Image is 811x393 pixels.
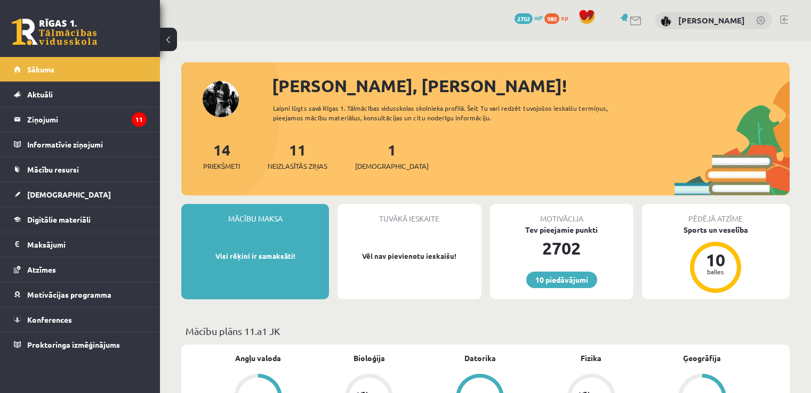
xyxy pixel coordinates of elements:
a: Mācību resursi [14,157,147,182]
a: 1[DEMOGRAPHIC_DATA] [355,140,429,171]
span: Konferences [27,315,72,324]
span: xp [561,13,568,22]
a: Maksājumi [14,232,147,257]
a: Datorika [464,353,496,364]
i: 11 [132,112,147,127]
a: Fizika [581,353,601,364]
img: Sofija Bortņikova [661,16,671,27]
a: Atzīmes [14,257,147,282]
a: Angļu valoda [235,353,281,364]
a: Proktoringa izmēģinājums [14,332,147,357]
a: Sports un veselība 10 balles [642,224,790,294]
div: Mācību maksa [181,204,329,224]
a: 11Neizlasītās ziņas [268,140,327,171]
a: 980 xp [544,13,573,22]
p: Mācību plāns 11.a1 JK [186,324,785,338]
a: 2702 mP [515,13,543,22]
a: Informatīvie ziņojumi [14,132,147,157]
div: Pēdējā atzīme [642,204,790,224]
span: Neizlasītās ziņas [268,161,327,171]
a: Ziņojumi11 [14,107,147,132]
a: Ģeogrāfija [683,353,721,364]
div: 10 [700,251,732,268]
legend: Ziņojumi [27,107,147,132]
legend: Maksājumi [27,232,147,257]
span: mP [534,13,543,22]
a: Konferences [14,307,147,332]
a: Motivācijas programma [14,282,147,307]
div: Sports un veselība [642,224,790,235]
legend: Informatīvie ziņojumi [27,132,147,157]
a: [PERSON_NAME] [678,15,745,26]
div: Motivācija [490,204,633,224]
a: 10 piedāvājumi [526,272,597,288]
a: Rīgas 1. Tālmācības vidusskola [12,19,97,45]
span: Atzīmes [27,265,56,274]
div: Tuvākā ieskaite [338,204,481,224]
a: Sākums [14,57,147,81]
p: Vēl nav pievienotu ieskaišu! [343,251,476,261]
p: Visi rēķini ir samaksāti! [187,251,324,261]
div: balles [700,268,732,275]
span: Motivācijas programma [27,290,111,299]
span: Aktuāli [27,89,53,99]
a: [DEMOGRAPHIC_DATA] [14,182,147,207]
span: [DEMOGRAPHIC_DATA] [27,190,111,199]
span: Proktoringa izmēģinājums [27,340,120,349]
a: Digitālie materiāli [14,207,147,232]
span: Sākums [27,64,54,74]
div: Tev pieejamie punkti [490,224,633,235]
div: Laipni lūgts savā Rīgas 1. Tālmācības vidusskolas skolnieka profilā. Šeit Tu vari redzēt tuvojošo... [273,103,638,122]
a: 14Priekšmeti [203,140,240,171]
span: Mācību resursi [27,165,79,174]
a: Bioloģija [354,353,385,364]
span: Digitālie materiāli [27,215,91,224]
span: [DEMOGRAPHIC_DATA] [355,161,429,171]
span: Priekšmeti [203,161,240,171]
a: Aktuāli [14,82,147,107]
div: [PERSON_NAME], [PERSON_NAME]! [272,73,790,99]
div: 2702 [490,235,633,261]
span: 980 [544,13,559,24]
span: 2702 [515,13,533,24]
